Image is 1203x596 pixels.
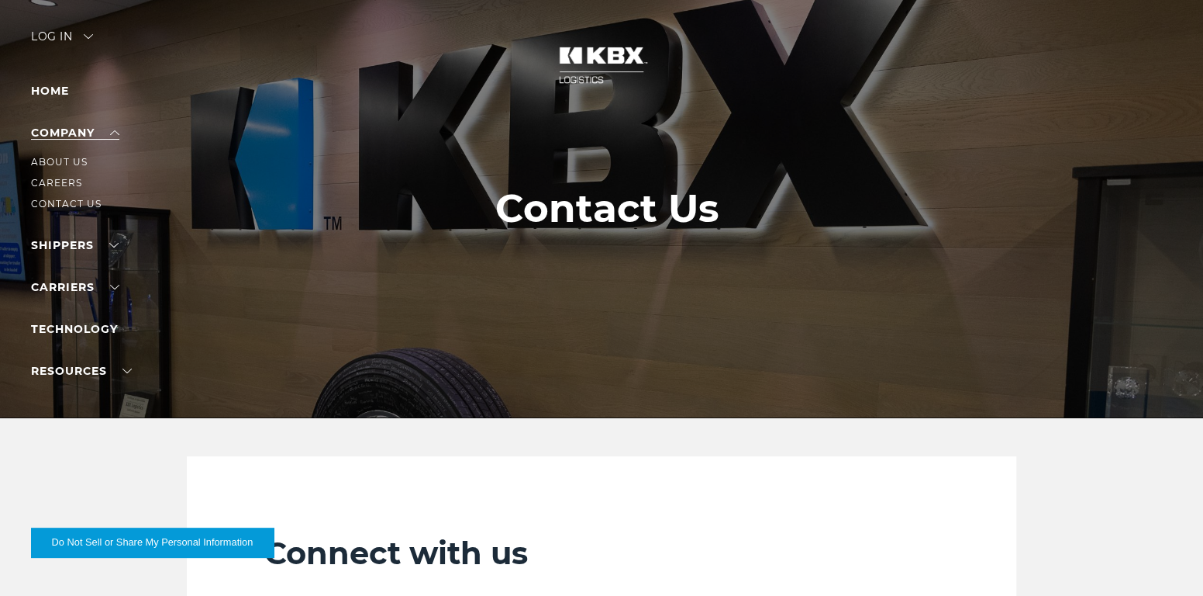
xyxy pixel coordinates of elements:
a: Careers [31,177,82,189]
img: kbx logo [543,31,660,99]
a: Carriers [31,280,119,294]
a: RESOURCES [31,364,132,378]
a: SHIPPERS [31,238,119,252]
h2: Connect with us [264,534,939,573]
h1: Contact Us [495,186,719,231]
div: Log in [31,31,93,54]
a: Technology [31,322,118,336]
a: Contact Us [31,198,102,210]
a: About Us [31,156,88,168]
button: Do Not Sell or Share My Personal Information [31,528,274,557]
a: Home [31,84,69,98]
a: Company [31,126,119,140]
iframe: Chat Widget [1125,521,1203,596]
img: arrow [84,34,93,39]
